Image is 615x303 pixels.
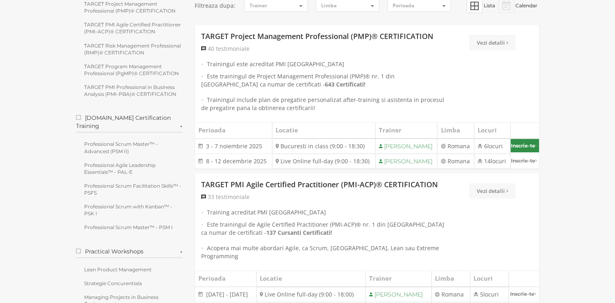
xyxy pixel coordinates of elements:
[266,229,332,237] a: 137 Cursanti Certificati!
[76,278,183,289] a: Strategie Concurentiala
[467,2,496,9] a: Lista
[76,114,183,132] label: [DOMAIN_NAME] Certification Training
[201,60,447,68] li: Trainingul este acreditat PMI [GEOGRAPHIC_DATA]
[256,287,365,302] td: Live Online full-day (9:00 - 18:00)
[469,183,515,199] a: Vezi detalii
[256,271,365,287] th: Locatie
[272,123,375,139] th: Locatie
[375,139,437,154] td: [PERSON_NAME]
[325,80,365,88] strong: 643 Certificati!
[437,123,474,139] th: Limba
[470,271,509,287] th: Locuri
[201,72,447,92] li: Este trainingul de Project Management Professional (PMP)® nr. 1 din [GEOGRAPHIC_DATA] ca numar de...
[201,193,250,201] a: 33 testimoniale
[201,221,447,240] li: Este trainingul de Agile Certified Practitioner (PMI-ACP)® nr. 1 din [GEOGRAPHIC_DATA] ca numar d...
[491,157,506,165] span: locuri
[474,154,510,169] td: 14
[76,19,183,37] a: TARGET PMI Agile Certified Practitioner (PMI-ACP)® CERTIFICATION
[375,123,437,139] th: Trainer
[195,271,256,287] th: Perioada
[474,139,510,154] td: 6
[325,80,365,89] a: 643 Certificati!
[365,271,431,287] th: Trainer
[375,154,437,169] td: [PERSON_NAME]
[76,180,183,198] a: Professional Scrum Facilitation Skills™ - PSFS
[201,31,433,42] a: TARGET Project Management Professional (PMP)® CERTIFICATION
[511,154,539,167] a: Inscrie-te
[484,2,495,9] span: Lista
[195,2,236,10] span: Filtreaza dupa:
[431,287,470,302] td: Romana
[76,160,183,177] a: Professional Agile Leadership Essentials™ - PAL-E
[206,142,262,150] span: 3 - 7 noiembrie 2025
[511,139,539,152] a: Inscrie-te
[201,244,447,260] li: Acopera mai multe abordari Agile, ca Scrum, [GEOGRAPHIC_DATA], Lean sau Extreme Programming
[431,271,470,287] th: Limba
[509,287,539,301] a: Inscrie-te
[469,35,515,50] a: Vezi detalii
[201,45,250,53] a: 40 testimoniale
[208,193,250,201] span: 33 testimoniale
[206,157,267,165] span: 8 - 12 decembrie 2025
[201,180,438,190] a: TARGET PMI Agile Certified Practitioner (PMI-ACP)® CERTIFICATION
[76,201,183,219] a: Professional Scrum with Kanban™ - PSK I
[76,222,183,233] a: Professional Scrum Master™ - PSM I
[76,139,183,156] a: Professional Scrum Master™ - Advanced (PSM II)
[76,264,183,275] a: Lean Product Management
[76,247,183,258] label: Practical Workshops
[76,61,183,79] a: TARGET Program Management Professional (PgMP)® CERTIFICATION
[201,208,447,216] li: Training acreditat PMI [GEOGRAPHIC_DATA]
[76,40,183,58] a: TARGET Risk Management Professional (RMP)® CERTIFICATION
[487,142,503,150] span: locuri
[470,287,509,302] td: 5
[195,123,272,139] th: Perioada
[272,154,375,169] td: Live Online full-day (9:00 - 18:30)
[365,287,431,302] td: [PERSON_NAME]
[515,2,537,9] span: Calendar
[206,290,248,298] span: [DATE] - [DATE]
[483,290,499,298] span: locuri
[474,123,510,139] th: Locuri
[437,154,474,169] td: Romana
[76,82,183,100] a: TARGET PMI Professional in Business Analysis (PMI-PBA)® CERTIFICATION
[498,2,537,9] a: Calendar
[272,139,375,154] td: Bucuresti in class (9:00 - 18:30)
[201,96,447,112] li: Trainingul include plan de pregatire personalizat after-training si asistenta in procesul de preg...
[437,139,474,154] td: Romana
[208,45,250,52] span: 40 testimoniale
